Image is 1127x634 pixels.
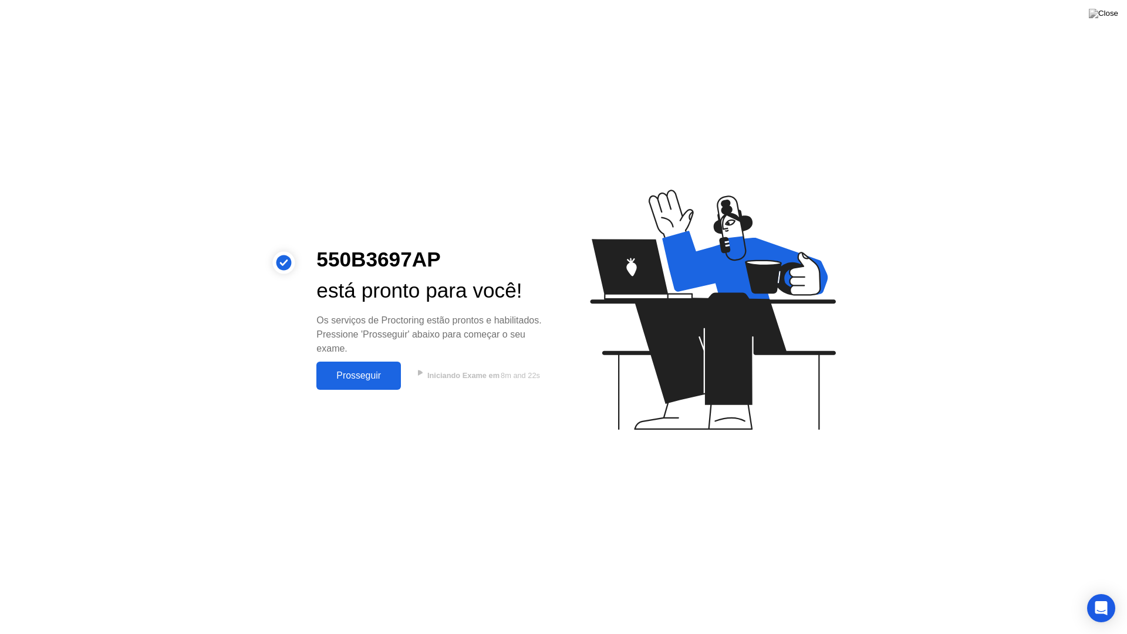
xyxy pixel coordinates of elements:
button: Prosseguir [316,362,401,390]
div: Os serviços de Proctoring estão prontos e habilitados. Pressione 'Prosseguir' abaixo para começar... [316,313,545,356]
div: está pronto para você! [316,275,545,306]
div: 550B3697AP [316,244,545,275]
div: Open Intercom Messenger [1087,594,1115,622]
button: Iniciando Exame em8m and 22s [407,365,545,387]
span: 8m and 22s [501,371,540,380]
img: Close [1089,9,1118,18]
div: Prosseguir [320,370,397,381]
